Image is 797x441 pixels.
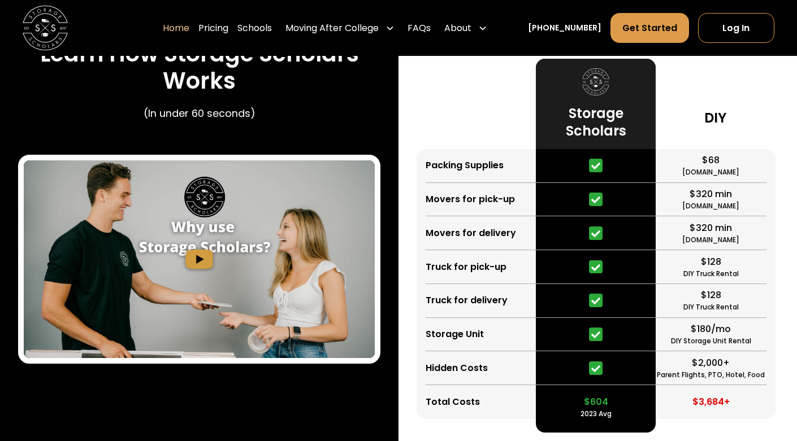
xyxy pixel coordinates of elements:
a: [PHONE_NUMBER] [528,22,601,34]
h3: Storage Scholars [545,104,647,139]
div: Packing Supplies [426,159,504,172]
div: 2023 Avg [581,409,612,419]
a: open lightbox [24,160,375,357]
h3: DIY [704,109,726,126]
h3: Learn How Storage Scholars Works [18,41,380,95]
div: Moving After College [281,12,399,44]
div: Hidden Costs [426,361,488,375]
div: Total Costs [426,395,480,409]
div: $68 [702,154,720,167]
div: [DOMAIN_NAME] [682,235,739,245]
div: $128 [701,289,721,302]
div: Movers for delivery [426,226,516,240]
div: $3,684+ [692,395,730,409]
div: Parent Flights, PTO, Hotel, Food [657,370,765,380]
div: [DOMAIN_NAME] [682,201,739,211]
div: DIY Storage Unit Rental [671,336,751,346]
img: Storage Scholars main logo [23,6,68,51]
div: Moving After College [285,21,379,35]
div: Movers for pick-up [426,193,515,206]
div: Truck for pick-up [426,260,506,274]
a: home [23,6,68,51]
div: About [444,21,471,35]
div: $180/mo [691,322,731,336]
div: $128 [701,255,721,269]
p: (In under 60 seconds) [144,106,255,121]
div: DIY Truck Rental [683,269,739,279]
div: Truck for delivery [426,294,508,307]
a: Home [163,12,189,44]
div: $2,000+ [692,356,730,370]
div: DIY Truck Rental [683,302,739,312]
div: Storage Unit [426,328,484,341]
a: Log In [698,13,774,43]
a: FAQs [408,12,431,44]
img: Storage Scholars - How it Works video. [24,160,375,357]
div: $604 [584,395,608,409]
img: Storage Scholars logo. [582,68,609,95]
div: $320 min [690,187,732,201]
div: About [440,12,492,44]
a: Get Started [610,13,689,43]
div: $320 min [690,221,732,235]
div: [DOMAIN_NAME] [682,167,739,177]
a: Schools [237,12,272,44]
a: Pricing [198,12,228,44]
